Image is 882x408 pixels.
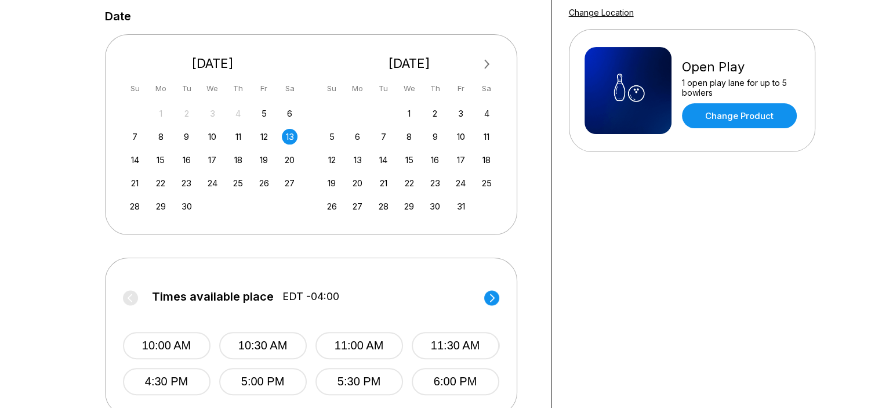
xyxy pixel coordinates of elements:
div: month 2025-09 [126,104,300,214]
div: Choose Sunday, October 5th, 2025 [324,129,340,145]
button: Next Month [478,55,496,74]
div: Choose Wednesday, October 22nd, 2025 [401,175,417,191]
div: Mo [350,81,365,96]
div: Choose Monday, September 8th, 2025 [153,129,169,145]
div: Choose Saturday, September 6th, 2025 [282,106,297,121]
div: Th [230,81,246,96]
div: Choose Sunday, September 28th, 2025 [127,198,143,214]
div: We [401,81,417,96]
div: Choose Friday, September 12th, 2025 [256,129,272,145]
div: We [205,81,220,96]
div: Choose Tuesday, October 7th, 2025 [376,129,391,145]
div: Mo [153,81,169,96]
div: Choose Friday, October 17th, 2025 [453,152,469,168]
div: Choose Friday, September 5th, 2025 [256,106,272,121]
div: Choose Wednesday, October 1st, 2025 [401,106,417,121]
div: Choose Thursday, October 30th, 2025 [427,198,443,214]
div: Choose Sunday, October 26th, 2025 [324,198,340,214]
div: Not available Wednesday, September 3rd, 2025 [205,106,220,121]
span: EDT -04:00 [282,290,339,303]
div: Fr [256,81,272,96]
div: Choose Saturday, October 11th, 2025 [479,129,495,145]
div: Choose Sunday, September 14th, 2025 [127,152,143,168]
div: [DATE] [123,56,303,71]
div: Not available Monday, September 1st, 2025 [153,106,169,121]
div: 1 open play lane for up to 5 bowlers [682,78,800,98]
div: Choose Friday, October 3rd, 2025 [453,106,469,121]
div: [DATE] [320,56,499,71]
div: Choose Saturday, September 20th, 2025 [282,152,297,168]
div: Not available Tuesday, September 2nd, 2025 [179,106,194,121]
a: Change Product [682,103,797,128]
div: Choose Sunday, October 19th, 2025 [324,175,340,191]
div: Open Play [682,59,800,75]
div: Tu [376,81,391,96]
div: Fr [453,81,469,96]
div: Choose Wednesday, September 24th, 2025 [205,175,220,191]
div: Choose Monday, September 29th, 2025 [153,198,169,214]
div: Choose Monday, October 27th, 2025 [350,198,365,214]
div: Choose Saturday, October 18th, 2025 [479,152,495,168]
div: Choose Wednesday, October 8th, 2025 [401,129,417,145]
div: Choose Friday, September 26th, 2025 [256,175,272,191]
div: Choose Sunday, September 7th, 2025 [127,129,143,145]
div: Tu [179,81,194,96]
div: Choose Tuesday, September 30th, 2025 [179,198,194,214]
div: Choose Tuesday, October 14th, 2025 [376,152,391,168]
button: 4:30 PM [123,368,210,395]
button: 6:00 PM [412,368,499,395]
div: Th [427,81,443,96]
div: Choose Monday, October 20th, 2025 [350,175,365,191]
div: Choose Monday, September 22nd, 2025 [153,175,169,191]
img: Open Play [585,47,672,134]
div: Sa [479,81,495,96]
div: Choose Thursday, October 2nd, 2025 [427,106,443,121]
div: Choose Wednesday, October 29th, 2025 [401,198,417,214]
div: Choose Thursday, September 11th, 2025 [230,129,246,145]
div: Sa [282,81,297,96]
div: Choose Saturday, September 13th, 2025 [282,129,297,145]
label: Date [105,10,131,23]
div: Not available Thursday, September 4th, 2025 [230,106,246,121]
span: Times available place [152,290,274,303]
div: Choose Wednesday, September 17th, 2025 [205,152,220,168]
div: Choose Tuesday, September 16th, 2025 [179,152,194,168]
div: month 2025-10 [322,104,496,214]
div: Choose Tuesday, October 28th, 2025 [376,198,391,214]
div: Choose Sunday, October 12th, 2025 [324,152,340,168]
div: Choose Friday, October 31st, 2025 [453,198,469,214]
div: Choose Thursday, October 16th, 2025 [427,152,443,168]
div: Choose Friday, October 10th, 2025 [453,129,469,145]
div: Choose Friday, September 19th, 2025 [256,152,272,168]
div: Su [127,81,143,96]
div: Su [324,81,340,96]
div: Choose Monday, September 15th, 2025 [153,152,169,168]
div: Choose Tuesday, September 9th, 2025 [179,129,194,145]
button: 5:00 PM [219,368,307,395]
button: 11:00 AM [315,332,403,359]
button: 5:30 PM [315,368,403,395]
div: Choose Monday, October 13th, 2025 [350,152,365,168]
div: Choose Wednesday, September 10th, 2025 [205,129,220,145]
div: Choose Thursday, September 25th, 2025 [230,175,246,191]
a: Change Location [569,8,634,17]
div: Choose Thursday, October 23rd, 2025 [427,175,443,191]
div: Choose Thursday, September 18th, 2025 [230,152,246,168]
button: 10:30 AM [219,332,307,359]
button: 11:30 AM [412,332,499,359]
div: Choose Tuesday, September 23rd, 2025 [179,175,194,191]
div: Choose Saturday, September 27th, 2025 [282,175,297,191]
div: Choose Thursday, October 9th, 2025 [427,129,443,145]
button: 10:00 AM [123,332,210,359]
div: Choose Sunday, September 21st, 2025 [127,175,143,191]
div: Choose Tuesday, October 21st, 2025 [376,175,391,191]
div: Choose Saturday, October 25th, 2025 [479,175,495,191]
div: Choose Wednesday, October 15th, 2025 [401,152,417,168]
div: Choose Saturday, October 4th, 2025 [479,106,495,121]
div: Choose Friday, October 24th, 2025 [453,175,469,191]
div: Choose Monday, October 6th, 2025 [350,129,365,145]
